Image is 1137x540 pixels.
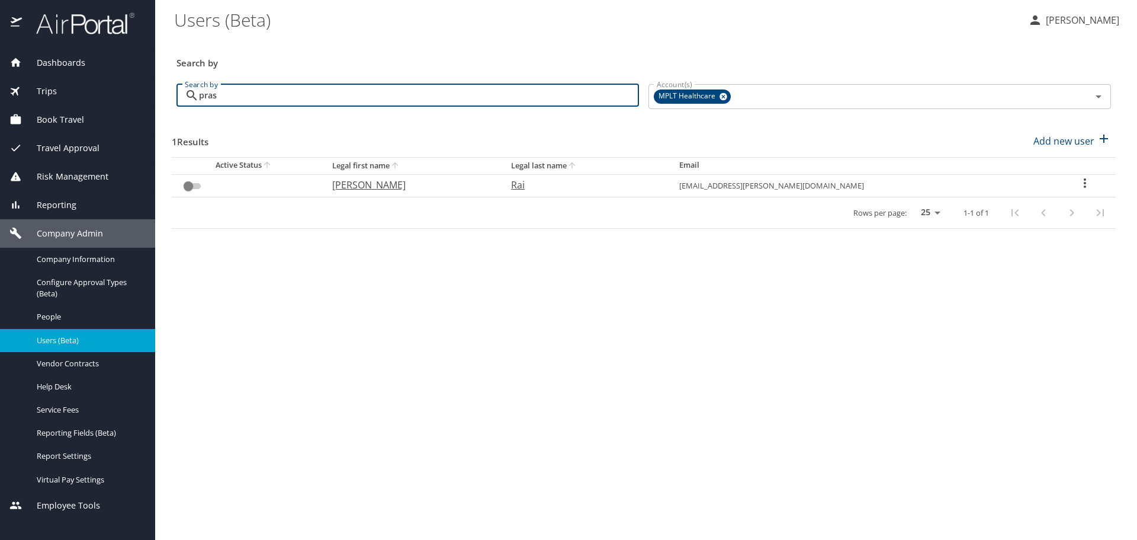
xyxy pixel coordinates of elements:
[37,311,141,322] span: People
[22,142,99,155] span: Travel Approval
[1090,88,1107,105] button: Open
[172,128,208,149] h3: 1 Results
[22,170,108,183] span: Risk Management
[670,157,1054,174] th: Email
[37,404,141,416] span: Service Fees
[390,161,402,172] button: sort
[172,157,323,174] th: Active Status
[37,358,141,369] span: Vendor Contracts
[1029,128,1116,154] button: Add new user
[22,227,103,240] span: Company Admin
[37,335,141,346] span: Users (Beta)
[199,84,639,107] input: Search by name or email
[37,450,141,462] span: Report Settings
[22,499,100,512] span: Employee Tools
[172,157,1116,229] table: User Search Table
[963,209,989,217] p: 1-1 of 1
[670,174,1054,197] td: [EMAIL_ADDRESS][PERSON_NAME][DOMAIN_NAME]
[332,178,488,192] p: [PERSON_NAME]
[323,157,502,174] th: Legal first name
[22,113,84,126] span: Book Travel
[11,12,23,35] img: icon-airportal.png
[502,157,670,174] th: Legal last name
[853,209,907,217] p: Rows per page:
[22,56,85,69] span: Dashboards
[1042,13,1119,27] p: [PERSON_NAME]
[176,49,1111,70] h3: Search by
[1033,134,1094,148] p: Add new user
[262,160,274,171] button: sort
[511,178,656,192] p: Rai
[37,381,141,392] span: Help Desk
[37,277,141,299] span: Configure Approval Types (Beta)
[174,1,1019,38] h1: Users (Beta)
[37,474,141,485] span: Virtual Pay Settings
[1023,9,1124,31] button: [PERSON_NAME]
[23,12,134,35] img: airportal-logo.png
[22,199,76,212] span: Reporting
[37,427,141,439] span: Reporting Fields (Beta)
[911,204,945,222] select: rows per page
[654,90,731,104] div: MPLT Healthcare
[567,161,579,172] button: sort
[37,254,141,265] span: Company Information
[22,85,57,98] span: Trips
[654,90,722,103] span: MPLT Healthcare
